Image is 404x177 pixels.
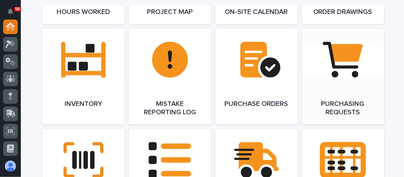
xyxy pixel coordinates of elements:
[15,7,20,11] p: 56
[215,29,298,125] a: Purchase Orders
[9,8,18,20] div: Notifications56
[129,29,211,125] a: Mistake Reporting Log
[42,29,125,125] a: Inventory
[3,4,18,19] button: Notifications
[302,29,384,125] a: Purchasing Requests
[3,159,18,174] button: users-avatar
